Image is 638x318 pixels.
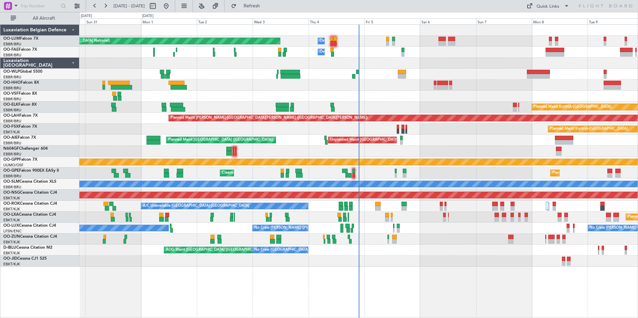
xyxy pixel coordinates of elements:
[171,113,368,123] div: Planned Maint [PERSON_NAME]-[GEOGRAPHIC_DATA][PERSON_NAME] ([GEOGRAPHIC_DATA][PERSON_NAME])
[20,1,59,11] input: Trip Number
[3,163,23,168] a: UUMO/OSF
[534,102,611,112] div: Planned Maint Kortrijk-[GEOGRAPHIC_DATA]
[3,235,20,239] span: OO-ZUN
[3,246,16,250] span: D-IBLU
[3,174,21,179] a: EBBR/BRU
[3,70,20,74] span: OO-WLP
[17,16,70,21] span: All Aircraft
[197,18,253,24] div: Tue 2
[3,257,17,261] span: OO-JID
[3,251,20,256] a: EBKT/KJK
[3,92,37,96] a: OO-VSFFalcon 8X
[3,103,37,107] a: OO-ELKFalcon 8X
[143,201,249,211] div: A/C Unavailable [GEOGRAPHIC_DATA]-[GEOGRAPHIC_DATA]
[3,202,57,206] a: OO-ROKCessna Citation CJ4
[254,223,334,233] div: No Crew [PERSON_NAME] ([PERSON_NAME])
[166,245,282,255] div: AOG Maint [GEOGRAPHIC_DATA] ([GEOGRAPHIC_DATA] National)
[3,125,37,129] a: OO-FSXFalcon 7X
[222,168,333,178] div: Cleaning [GEOGRAPHIC_DATA] ([GEOGRAPHIC_DATA] National)
[3,213,56,217] a: OO-LXACessna Citation CJ4
[3,141,21,146] a: EBBR/BRU
[3,136,36,140] a: OO-AIEFalcon 7X
[3,75,21,80] a: EBBR/BRU
[3,125,19,129] span: OO-FSX
[7,13,72,24] button: All Aircraft
[228,1,268,11] button: Refresh
[3,48,37,52] a: OO-FAEFalcon 7X
[3,218,20,223] a: EBKT/KJK
[3,262,20,267] a: EBKT/KJK
[3,235,57,239] a: OO-ZUNCessna Citation CJ4
[3,147,48,151] a: N604GFChallenger 604
[320,47,365,57] div: Owner Melsbroek Air Base
[3,114,38,118] a: OO-LAHFalcon 7X
[3,97,21,102] a: EBBR/BRU
[3,152,21,157] a: EBBR/BRU
[476,18,532,24] div: Sun 7
[3,169,19,173] span: OO-GPE
[550,124,628,134] div: Planned Maint Kortrijk-[GEOGRAPHIC_DATA]
[3,224,19,228] span: OO-LUX
[420,18,476,24] div: Sat 6
[3,158,37,162] a: OO-GPPFalcon 7X
[3,92,19,96] span: OO-VSF
[3,169,59,173] a: OO-GPEFalcon 900EX EASy II
[3,191,57,195] a: OO-NSGCessna Citation CJ4
[3,158,19,162] span: OO-GPP
[85,18,141,24] div: Sun 31
[3,257,47,261] a: OO-JIDCessna CJ1 525
[253,18,308,24] div: Wed 3
[3,114,19,118] span: OO-LAH
[3,136,18,140] span: OO-AIE
[3,191,20,195] span: OO-NSG
[3,180,56,184] a: OO-SLMCessna Citation XLS
[3,81,21,85] span: OO-HHO
[3,224,56,228] a: OO-LUXCessna Citation CJ4
[3,119,21,124] a: EBBR/BRU
[3,37,38,41] a: OO-LUMFalcon 7X
[81,13,92,19] div: [DATE]
[320,36,365,46] div: Owner Melsbroek Air Base
[364,18,420,24] div: Fri 5
[330,135,455,145] div: Unplanned Maint [GEOGRAPHIC_DATA] ([GEOGRAPHIC_DATA] National)
[3,86,21,91] a: EBBR/BRU
[254,245,366,255] div: No Crew [GEOGRAPHIC_DATA] ([GEOGRAPHIC_DATA] National)
[3,53,21,58] a: EBBR/BRU
[3,103,18,107] span: OO-ELK
[3,213,19,217] span: OO-LXA
[3,202,20,206] span: OO-ROK
[238,4,266,8] span: Refresh
[3,180,19,184] span: OO-SLM
[142,13,153,19] div: [DATE]
[3,240,20,245] a: EBKT/KJK
[3,229,22,234] a: LFSN/ENC
[3,108,21,113] a: EBBR/BRU
[168,135,273,145] div: Planned Maint [GEOGRAPHIC_DATA] ([GEOGRAPHIC_DATA])
[3,42,21,47] a: EBBR/BRU
[3,185,21,190] a: EBBR/BRU
[3,48,19,52] span: OO-FAE
[523,1,573,11] button: Quick Links
[532,18,588,24] div: Mon 8
[3,147,19,151] span: N604GF
[3,207,20,212] a: EBKT/KJK
[3,37,20,41] span: OO-LUM
[3,130,20,135] a: EBKT/KJK
[113,3,145,9] span: [DATE] - [DATE]
[3,246,52,250] a: D-IBLUCessna Citation M2
[3,70,42,74] a: OO-WLPGlobal 5500
[309,18,364,24] div: Thu 4
[3,81,39,85] a: OO-HHOFalcon 8X
[141,18,197,24] div: Mon 1
[3,196,20,201] a: EBKT/KJK
[537,3,559,10] div: Quick Links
